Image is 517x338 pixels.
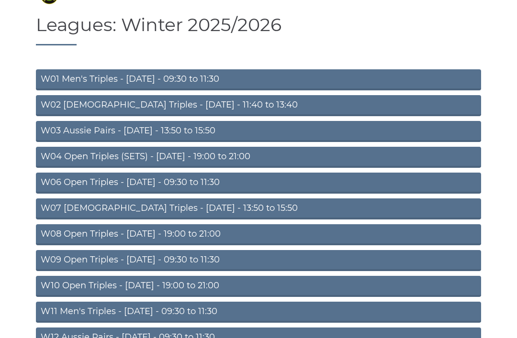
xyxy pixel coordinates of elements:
a: W09 Open Triples - [DATE] - 09:30 to 11:30 [36,251,481,272]
a: W08 Open Triples - [DATE] - 19:00 to 21:00 [36,225,481,246]
h1: Leagues: Winter 2025/2026 [36,15,481,46]
a: W04 Open Triples (SETS) - [DATE] - 19:00 to 21:00 [36,147,481,168]
a: W03 Aussie Pairs - [DATE] - 13:50 to 15:50 [36,121,481,142]
a: W11 Men's Triples - [DATE] - 09:30 to 11:30 [36,302,481,323]
a: W02 [DEMOGRAPHIC_DATA] Triples - [DATE] - 11:40 to 13:40 [36,96,481,117]
a: W07 [DEMOGRAPHIC_DATA] Triples - [DATE] - 13:50 to 15:50 [36,199,481,220]
a: W10 Open Triples - [DATE] - 19:00 to 21:00 [36,276,481,297]
a: W06 Open Triples - [DATE] - 09:30 to 11:30 [36,173,481,194]
a: W01 Men's Triples - [DATE] - 09:30 to 11:30 [36,70,481,91]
